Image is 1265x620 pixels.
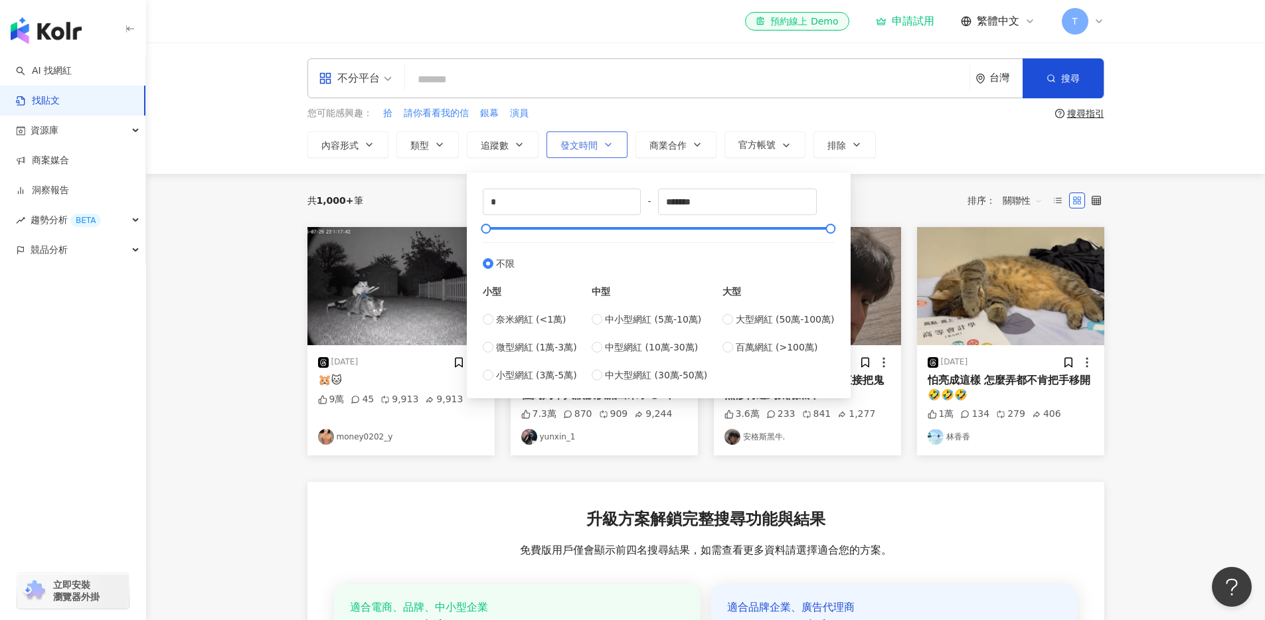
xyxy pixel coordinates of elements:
button: 演員 [509,106,529,121]
span: 立即安裝 瀏覽器外掛 [53,579,100,603]
div: 134 [960,408,989,421]
span: rise [16,216,25,225]
div: 233 [766,408,796,421]
span: 類型 [410,140,429,151]
span: 大型網紅 (50萬-100萬) [736,312,835,327]
span: 1,000+ [317,195,354,206]
span: environment [975,74,985,84]
div: 共 筆 [307,195,363,206]
button: 商業合作 [635,131,717,158]
img: logo [11,17,82,44]
a: KOL Avatar林香香 [928,429,1094,445]
img: chrome extension [21,580,47,601]
span: 中型網紅 (10萬-30萬) [605,340,698,354]
span: 關聯性 [1003,190,1043,211]
span: 資源庫 [31,116,58,145]
span: - [641,194,658,208]
div: post-image [307,227,495,345]
div: 1萬 [928,408,954,421]
div: 預約線上 Demo [756,15,838,28]
span: 搜尋 [1061,73,1080,84]
a: 申請試用 [876,15,934,28]
button: 搜尋 [1023,58,1104,98]
div: 怕亮成這樣 怎麼弄都不肯把手移開🤣🤣🤣 [928,373,1094,403]
a: KOL Avataryunxin_1 [521,429,687,445]
button: 官方帳號 [724,131,805,158]
span: 中小型網紅 (5萬-10萬) [605,312,701,327]
a: 洞察報告 [16,184,69,197]
span: 奈米網紅 (<1萬) [496,312,566,327]
span: question-circle [1055,109,1064,118]
span: 演員 [510,107,529,120]
span: 微型網紅 (1萬-3萬) [496,340,577,354]
div: 排序： [968,190,1050,211]
img: KOL Avatar [318,429,334,445]
a: 預約線上 Demo [745,12,849,31]
img: post-image [917,227,1104,345]
div: 3.6萬 [724,408,760,421]
button: 請你看看我的信 [403,106,469,121]
div: 7.3萬 [521,408,556,421]
div: 中型 [592,284,707,299]
div: [DATE] [941,356,968,368]
span: 百萬網紅 (>100萬) [736,340,818,354]
span: 競品分析 [31,235,68,265]
div: 9,913 [380,393,418,406]
div: 9,244 [634,408,672,421]
div: 909 [599,408,628,421]
span: 發文時間 [560,140,598,151]
span: 商業合作 [649,140,687,151]
div: 小型 [483,284,577,299]
img: KOL Avatar [724,429,740,445]
div: 大型 [722,284,835,299]
a: searchAI 找網紅 [16,64,72,78]
span: 小型網紅 (3萬-5萬) [496,368,577,382]
div: 406 [1032,408,1061,421]
div: BETA [70,214,101,227]
button: 發文時間 [547,131,628,158]
span: 拾 [383,107,392,120]
span: 官方帳號 [738,139,776,150]
img: KOL Avatar [521,429,537,445]
a: KOL Avatarmoney0202_y [318,429,484,445]
span: 銀幕 [480,107,499,120]
div: 279 [996,408,1025,421]
span: 排除 [827,140,846,151]
div: [DATE] [331,356,359,368]
div: 870 [563,408,592,421]
div: 適合品牌企業、廣告代理商 [727,600,1062,615]
img: KOL Avatar [928,429,944,445]
a: 找貼文 [16,94,60,108]
button: 拾 [382,106,393,121]
span: appstore [319,72,332,85]
a: 商案媒合 [16,154,69,167]
span: 內容形式 [321,140,359,151]
button: 類型 [396,131,459,158]
iframe: Help Scout Beacon - Open [1212,567,1252,607]
div: 台灣 [989,72,1023,84]
div: 搜尋指引 [1067,108,1104,119]
div: 1,277 [837,408,875,421]
div: 45 [351,393,374,406]
span: 趨勢分析 [31,205,101,235]
span: 不限 [496,256,515,271]
button: 排除 [813,131,876,158]
span: 升級方案解鎖完整搜尋功能與結果 [586,508,825,531]
span: 追蹤數 [481,140,509,151]
a: KOL Avatar安格斯黑牛. [724,429,890,445]
div: 9,913 [425,393,463,406]
button: 追蹤數 [467,131,539,158]
div: 841 [802,408,831,421]
button: 內容形式 [307,131,388,158]
div: 適合電商、品牌、中小型企業 [350,600,685,615]
span: 請你看看我的信 [404,107,469,120]
span: 繁體中文 [977,14,1019,29]
div: 🐹🐱 [318,373,484,388]
span: 您可能感興趣： [307,107,373,120]
div: 不分平台 [319,68,380,89]
span: 中大型網紅 (30萬-50萬) [605,368,707,382]
a: chrome extension立即安裝 瀏覽器外掛 [17,573,129,609]
button: 銀幕 [479,106,499,121]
